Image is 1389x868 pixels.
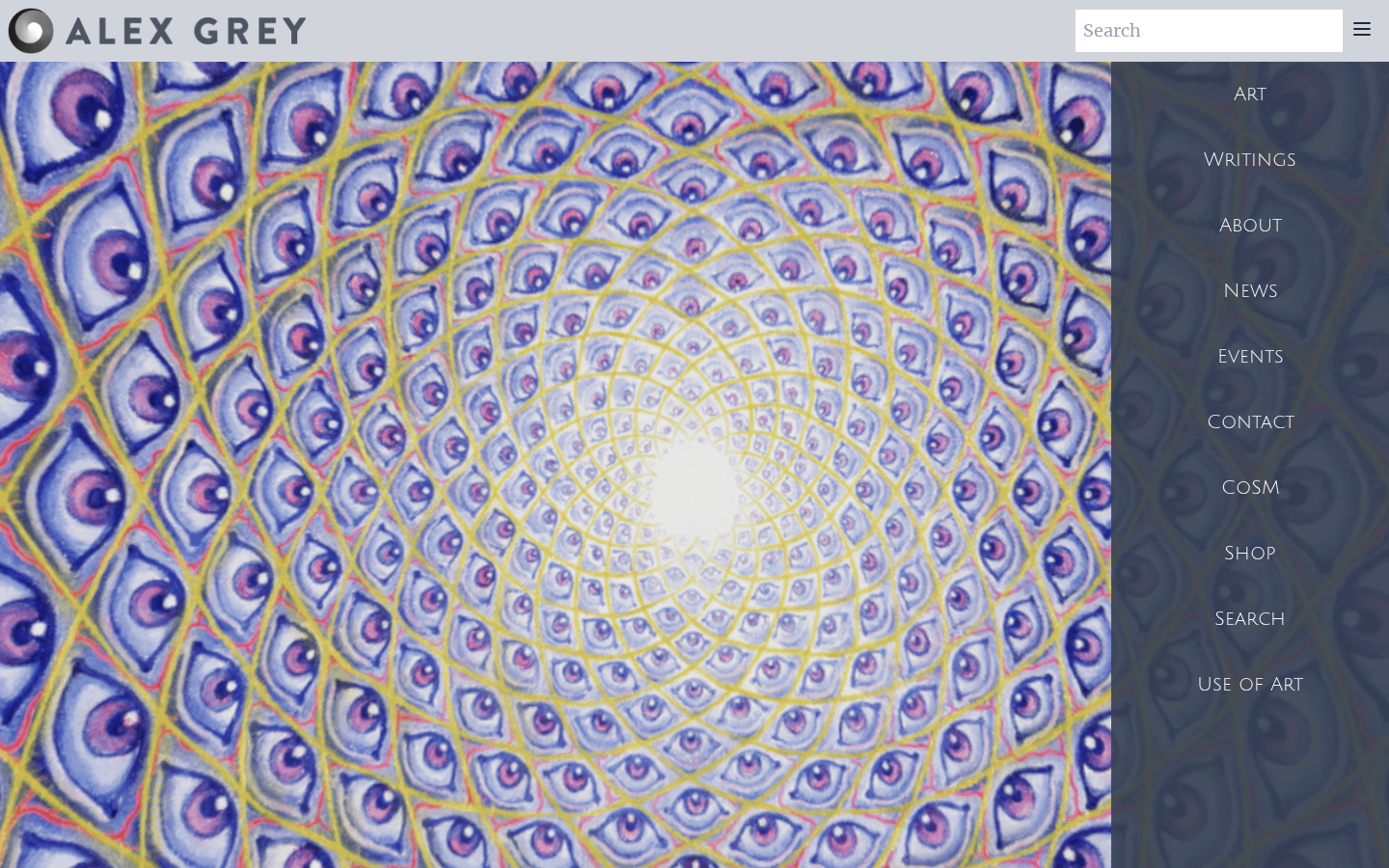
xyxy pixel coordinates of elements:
a: Shop [1111,521,1389,586]
a: Use of Art [1111,652,1389,718]
a: About [1111,193,1389,258]
a: Contact [1111,390,1389,455]
a: Writings [1111,127,1389,193]
a: News [1111,258,1389,324]
a: Events [1111,324,1389,390]
a: CoSM [1111,455,1389,521]
input: Search [1076,10,1343,52]
a: Search [1111,586,1389,652]
a: Art [1111,62,1389,127]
